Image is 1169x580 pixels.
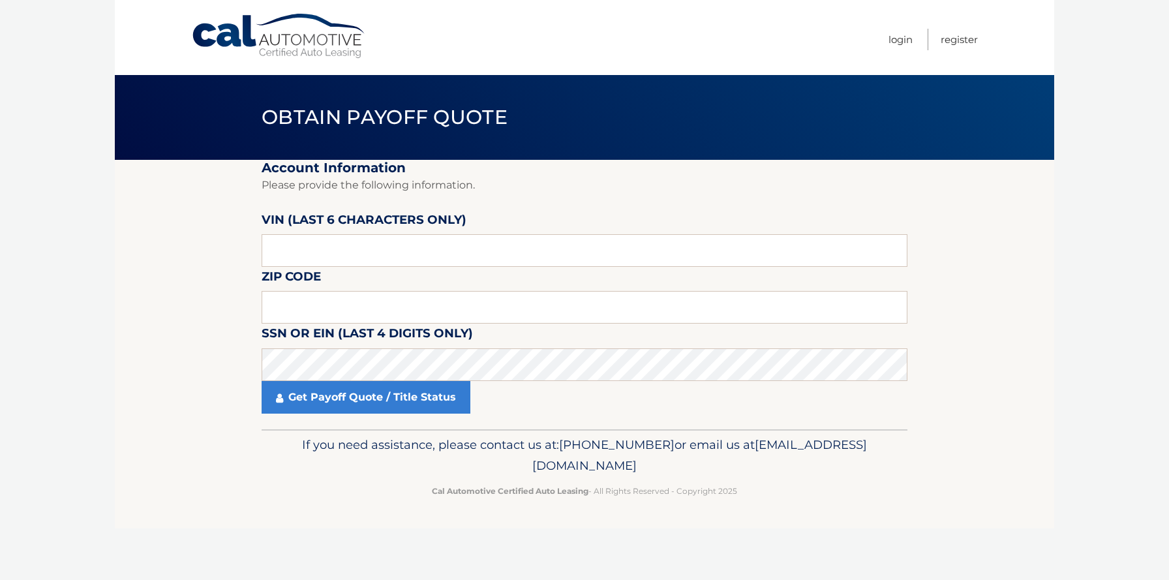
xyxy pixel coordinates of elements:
[941,29,978,50] a: Register
[262,267,321,291] label: Zip Code
[270,435,899,476] p: If you need assistance, please contact us at: or email us at
[262,381,470,414] a: Get Payoff Quote / Title Status
[262,105,508,129] span: Obtain Payoff Quote
[191,13,367,59] a: Cal Automotive
[262,324,473,348] label: SSN or EIN (last 4 digits only)
[262,176,907,194] p: Please provide the following information.
[262,160,907,176] h2: Account Information
[432,486,588,496] strong: Cal Automotive Certified Auto Leasing
[559,437,675,452] span: [PHONE_NUMBER]
[270,484,899,498] p: - All Rights Reserved - Copyright 2025
[888,29,913,50] a: Login
[262,210,466,234] label: VIN (last 6 characters only)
